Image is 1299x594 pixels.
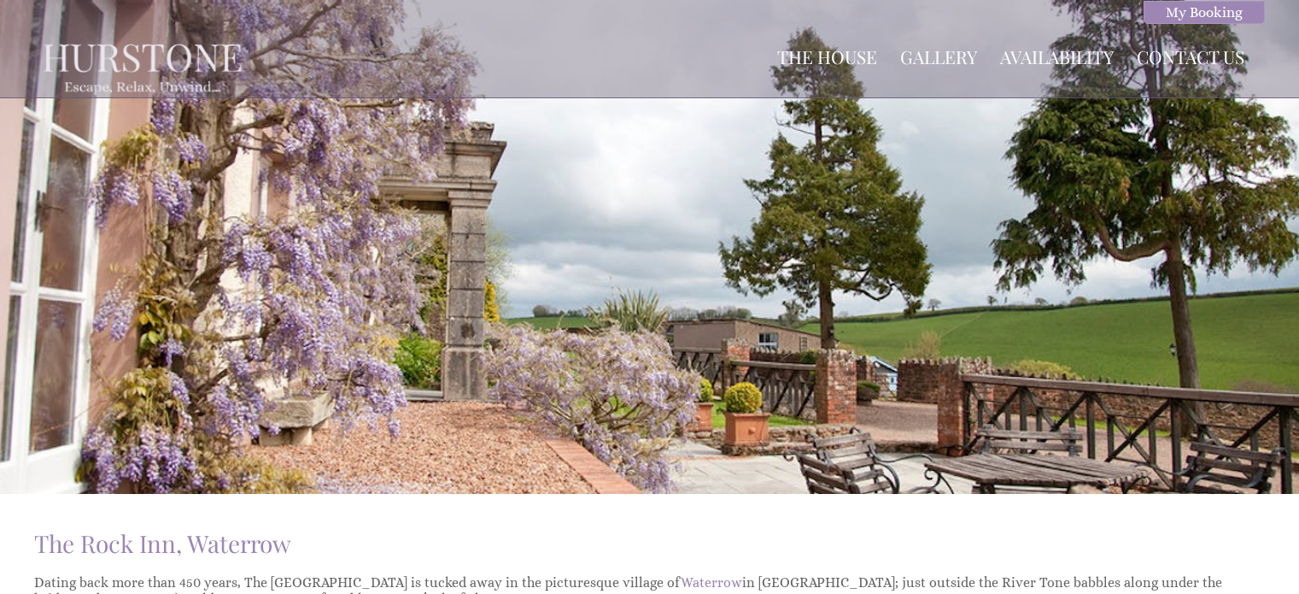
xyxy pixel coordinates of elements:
a: Gallery [900,44,977,68]
a: Waterrow [681,574,742,591]
a: The House [777,44,877,68]
a: Availability [1000,44,1114,68]
a: My Booking [1144,1,1265,24]
h1: The Rock Inn, Waterrow [34,527,1244,559]
img: Hurstone [24,17,261,112]
a: Contact Us [1137,44,1244,68]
